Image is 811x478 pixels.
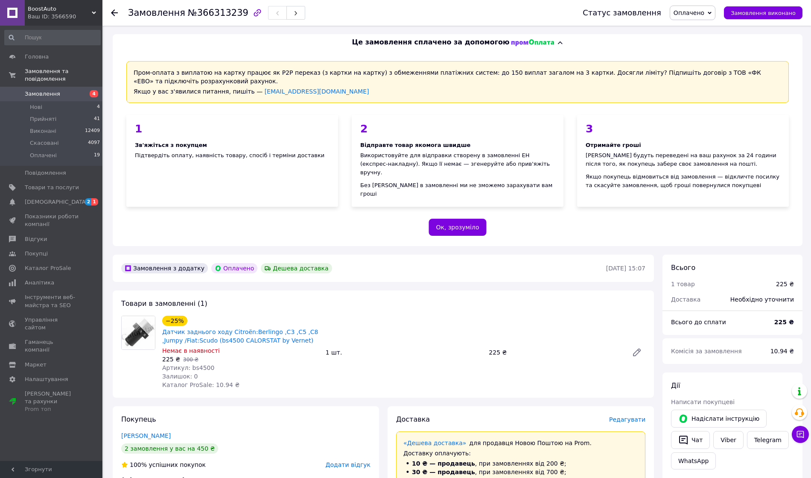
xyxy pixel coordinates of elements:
[162,328,318,344] a: Датчик заднього ходу Citroën:Berlingo ,C3 ,C5 ,C8 ,Jumpy /Fiat:Scudo (bs4500 CALORSTAT by Vernet)
[25,293,79,309] span: Інструменти веб-майстра та SEO
[25,250,48,258] span: Покупці
[403,468,638,476] li: , при замовленнях від 700 ₴;
[121,432,171,439] a: [PERSON_NAME]
[162,373,198,380] span: Залишок: 0
[776,280,794,288] div: 225 ₴
[261,263,332,273] div: Дешева доставка
[403,449,638,457] div: Доставку оплачують:
[97,103,100,111] span: 4
[25,316,79,331] span: Управління сайтом
[671,281,695,287] span: 1 товар
[25,390,79,413] span: [PERSON_NAME] та рахунки
[671,296,700,303] span: Доставка
[25,264,71,272] span: Каталог ProSale
[30,103,42,111] span: Нові
[162,381,239,388] span: Каталог ProSale: 10.94 ₴
[25,405,79,413] div: Prom топ
[360,142,470,148] span: Відправте товар якомога швидше
[360,151,555,177] div: Використовуйте для відправки створену в замовленні ЕН (експрес-накладну). Якщо її немає — згенеру...
[609,416,645,423] span: Редагувати
[403,459,638,468] li: , при замовленнях від 200 ₴;
[671,431,710,449] button: Чат
[586,123,780,134] div: 3
[85,127,100,135] span: 12409
[360,181,555,198] div: Без [PERSON_NAME] в замовленні ми не зможемо зарахувати вам гроші
[85,198,92,205] span: 2
[396,415,430,423] span: Доставка
[188,8,248,18] span: №366313239
[28,5,92,13] span: BoostAuto
[326,461,370,468] span: Додати відгук
[606,265,645,272] time: [DATE] 15:07
[731,10,796,16] span: Замовлення виконано
[671,399,735,405] span: Написати покупцеві
[122,316,155,349] img: Датчик заднього ходу Citroën:Berlingo ,C3 ,C5 ,C8 ,Jumpy /Fiat:Scudo (bs4500 CALORSTAT by Vernet)
[770,348,794,355] span: 10.94 ₴
[121,415,156,423] span: Покупець
[674,9,704,16] span: Оплачено
[429,219,487,236] button: Ок, зрозуміло
[25,338,79,354] span: Гаманець компанії
[25,375,68,383] span: Налаштування
[88,139,100,147] span: 4097
[352,38,509,47] span: Це замовлення сплачено за допомогою
[25,67,102,83] span: Замовлення та повідомлення
[25,169,66,177] span: Повідомлення
[30,115,56,123] span: Прийняті
[792,426,809,443] button: Чат з покупцем
[211,263,257,273] div: Оплачено
[747,431,789,449] a: Telegram
[126,61,789,103] div: Пром-оплата з виплатою на картку працює як P2P переказ (з картки на картку) з обмеженнями платіжн...
[94,115,100,123] span: 41
[671,410,767,428] button: Надіслати інструкцію
[671,348,742,355] span: Комісія за замовлення
[265,88,369,95] a: [EMAIL_ADDRESS][DOMAIN_NAME]
[121,443,218,454] div: 2 замовлення у вас на 450 ₴
[162,316,187,326] div: −25%
[583,9,661,17] div: Статус замовлення
[90,90,98,97] span: 4
[25,198,88,206] span: [DEMOGRAPHIC_DATA]
[183,357,198,363] span: 300 ₴
[725,290,799,309] div: Необхідно уточнити
[628,344,645,361] a: Редагувати
[162,364,214,371] span: Артикул: bs4500
[403,439,638,447] div: для продавця Новою Поштою на Prom.
[126,115,338,207] div: Підтвердіть оплату, наявність товару, спосіб і терміни доставки
[586,173,780,190] div: Якщо покупець відмовиться від замовлення — відкличте посилку та скасуйте замовлення, щоб гроші по...
[774,319,794,326] b: 225 ₴
[162,356,180,363] span: 225 ₴
[121,263,208,273] div: Замовлення з додатку
[91,198,98,205] span: 1
[25,279,54,287] span: Аналітика
[25,90,60,98] span: Замовлення
[586,142,641,148] span: Отримайте гроші
[25,235,47,243] span: Відгуки
[134,87,782,96] div: Якщо у вас з'явилися питання, пишіть —
[30,127,56,135] span: Виконані
[135,123,330,134] div: 1
[25,213,79,228] span: Показники роботи компанії
[28,13,102,21] div: Ваш ID: 3566590
[135,142,207,148] span: Зв'яжіться з покупцем
[322,346,486,358] div: 1 шт.
[586,151,780,168] div: [PERSON_NAME] будуть переведені на ваш рахунок за 24 години після того, як покупець забере своє з...
[724,6,802,19] button: Замовлення виконано
[4,30,101,45] input: Пошук
[485,346,625,358] div: 225 ₴
[412,469,475,475] span: 30 ₴ — продавець
[412,460,475,467] span: 10 ₴ — продавець
[111,9,118,17] div: Повернутися назад
[360,123,555,134] div: 2
[121,460,206,469] div: успішних покупок
[403,440,466,446] a: «Дешева доставка»
[671,319,726,326] span: Всього до сплати
[671,452,716,469] a: WhatsApp
[671,381,680,390] span: Дії
[671,264,695,272] span: Всього
[162,347,220,354] span: Немає в наявності
[94,152,100,159] span: 19
[130,461,147,468] span: 100%
[121,299,207,308] span: Товари в замовленні (1)
[25,53,49,61] span: Головна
